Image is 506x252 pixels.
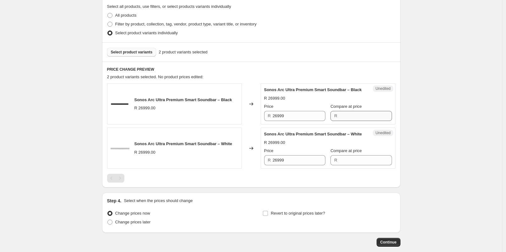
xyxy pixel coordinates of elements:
[268,113,271,118] span: R
[107,67,395,72] h6: PRICE CHANGE PREVIEW
[380,240,397,245] span: Continue
[107,174,124,183] nav: Pagination
[111,95,129,113] img: 1_08e56450-3124-432b-ba21-7a2ac1b3b040_80x.png
[115,211,150,216] span: Change prices now
[134,141,232,146] span: Sonos Arc Ultra Premium Smart Soundbar – White
[115,22,257,26] span: Filter by product, collection, tag, vendor, product type, variant title, or inventory
[115,220,151,224] span: Change prices later
[134,105,155,111] div: R 26999.00
[268,158,271,162] span: R
[330,104,362,109] span: Compare at price
[111,139,129,158] img: ArcLasso_Front_White_Lasso_Lasso__Lotus_800x_f3173060-b6cc-421e-86de-5e383fa75239_80x.jpg
[377,238,400,247] button: Continue
[134,149,155,156] div: R 26999.00
[264,140,285,146] div: R 26999.00
[115,13,137,18] span: All products
[264,148,274,153] span: Price
[134,97,232,102] span: Sonos Arc Ultra Premium Smart Soundbar – Black
[264,95,285,101] div: R 26999.00
[330,148,362,153] span: Compare at price
[107,198,122,204] h2: Step 4.
[264,132,362,136] span: Sonos Arc Ultra Premium Smart Soundbar – White
[375,86,390,91] span: Unedited
[107,48,156,57] button: Select product variants
[271,211,325,216] span: Revert to original prices later?
[375,130,390,135] span: Unedited
[115,30,178,35] span: Select product variants individually
[107,74,204,79] span: 2 product variants selected. No product prices edited:
[111,50,153,55] span: Select product variants
[264,87,362,92] span: Sonos Arc Ultra Premium Smart Soundbar – Black
[159,49,207,55] span: 2 product variants selected
[107,4,231,9] span: Select all products, use filters, or select products variants individually
[334,113,337,118] span: R
[124,198,193,204] p: Select when the prices should change
[264,104,274,109] span: Price
[334,158,337,162] span: R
